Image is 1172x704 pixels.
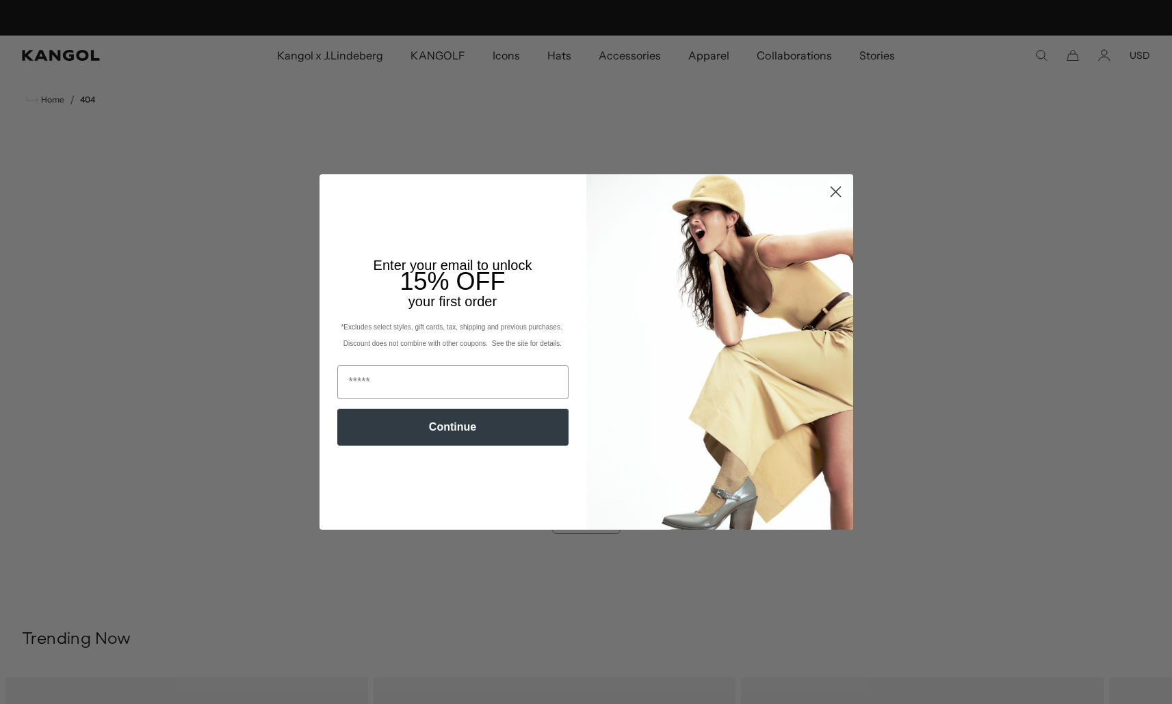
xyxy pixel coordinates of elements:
[824,180,848,204] button: Close dialog
[408,294,497,309] span: your first order
[337,409,569,446] button: Continue
[341,323,564,347] span: *Excludes select styles, gift cards, tax, shipping and previous purchases. Discount does not comb...
[337,365,569,399] input: Email
[400,267,505,295] span: 15% OFF
[586,174,853,530] img: 93be19ad-e773-4382-80b9-c9d740c9197f.jpeg
[374,258,532,273] span: Enter your email to unlock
